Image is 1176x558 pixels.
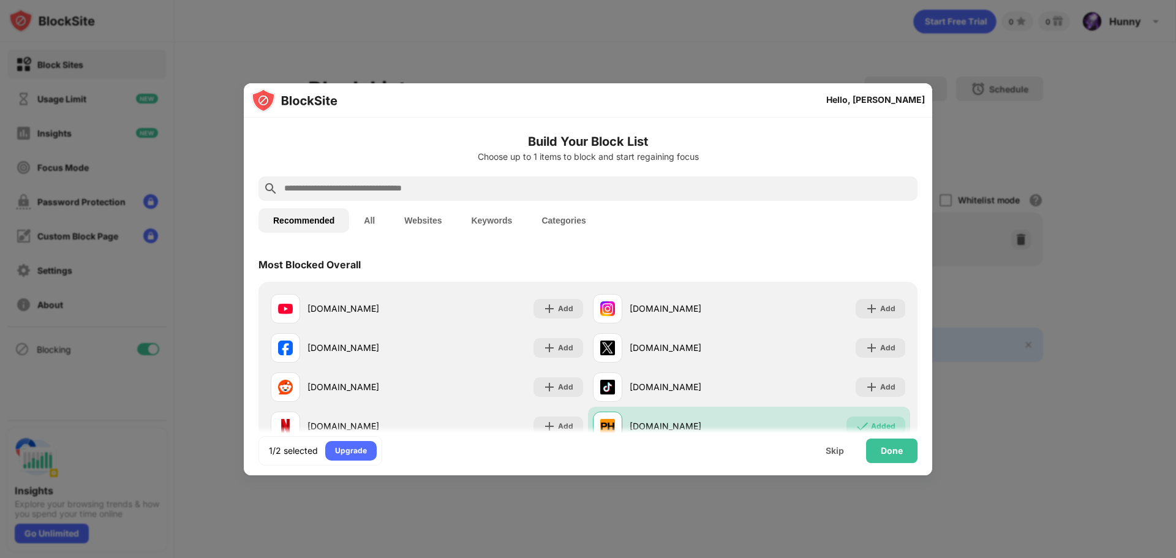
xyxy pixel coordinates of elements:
[278,341,293,355] img: favicons
[307,341,427,354] div: [DOMAIN_NAME]
[630,341,749,354] div: [DOMAIN_NAME]
[251,88,337,113] img: logo-blocksite.svg
[630,302,749,315] div: [DOMAIN_NAME]
[307,302,427,315] div: [DOMAIN_NAME]
[335,445,367,457] div: Upgrade
[880,303,895,315] div: Add
[600,380,615,394] img: favicons
[558,303,573,315] div: Add
[269,445,318,457] div: 1/2 selected
[881,446,903,456] div: Done
[871,420,895,432] div: Added
[349,208,390,233] button: All
[630,420,749,432] div: [DOMAIN_NAME]
[263,181,278,196] img: search.svg
[258,208,349,233] button: Recommended
[307,420,427,432] div: [DOMAIN_NAME]
[600,419,615,434] img: favicons
[558,420,573,432] div: Add
[880,342,895,354] div: Add
[258,132,918,151] h6: Build Your Block List
[558,381,573,393] div: Add
[630,380,749,393] div: [DOMAIN_NAME]
[826,446,844,456] div: Skip
[456,208,527,233] button: Keywords
[880,381,895,393] div: Add
[278,301,293,316] img: favicons
[558,342,573,354] div: Add
[600,341,615,355] img: favicons
[258,152,918,162] div: Choose up to 1 items to block and start regaining focus
[390,208,456,233] button: Websites
[278,380,293,394] img: favicons
[826,95,925,105] div: Hello, [PERSON_NAME]
[600,301,615,316] img: favicons
[527,208,600,233] button: Categories
[258,258,361,271] div: Most Blocked Overall
[278,419,293,434] img: favicons
[307,380,427,393] div: [DOMAIN_NAME]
